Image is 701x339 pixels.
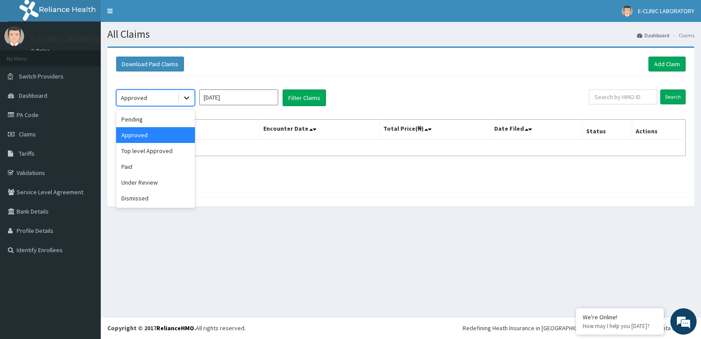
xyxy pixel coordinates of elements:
li: Claims [670,32,694,39]
div: Approved [116,127,195,143]
span: E-CLINIC LABORATORY [638,7,694,15]
a: Online [31,48,52,54]
th: Total Price(₦) [379,120,490,140]
input: Search [660,89,686,104]
h1: All Claims [107,29,694,40]
div: Chat with us now [46,49,147,61]
span: Switch Providers [19,72,64,80]
th: Encounter Date [260,120,379,140]
div: Approved [121,93,147,102]
div: Redefining Heath Insurance in [GEOGRAPHIC_DATA] using Telemedicine and Data Science! [463,324,694,332]
span: Tariffs [19,150,35,157]
img: User Image [622,6,633,17]
span: Claims [19,130,36,138]
input: Select Month and Year [199,89,278,105]
div: Pending [116,111,195,127]
div: Top level Approved [116,143,195,159]
div: Paid [116,159,195,175]
a: Dashboard [637,32,669,39]
th: Date Filed [491,120,583,140]
button: Filter Claims [283,89,326,106]
a: RelianceHMO [156,324,194,332]
th: Actions [632,120,685,140]
div: Under Review [116,175,195,190]
a: Add Claim [648,57,686,71]
img: User Image [4,26,24,46]
strong: Copyright © 2017 . [107,324,196,332]
span: Dashboard [19,92,47,100]
div: Minimize live chat window [144,4,165,25]
p: E-CLINIC LABORATORY [31,36,106,43]
footer: All rights reserved. [101,317,701,339]
p: How may I help you today? [583,322,657,330]
img: d_794563401_company_1708531726252_794563401 [16,44,35,66]
button: Download Paid Claims [116,57,184,71]
span: We're online! [51,111,121,199]
input: Search by HMO ID [589,89,658,104]
textarea: Type your message and hit 'Enter' [4,239,167,270]
th: Status [582,120,632,140]
div: We're Online! [583,313,657,321]
div: Dismissed [116,190,195,206]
